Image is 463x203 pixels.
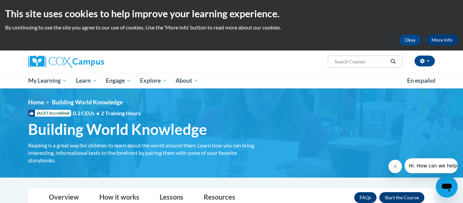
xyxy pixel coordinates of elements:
p: By continuing to use the site you agree to our use of cookies. Use the ‘More info’ button to read... [5,24,458,31]
a: More Info [426,35,458,45]
a: Explore [136,73,172,88]
span: Engage [106,77,131,85]
a: Home [28,99,44,106]
span: Building World Knowledge [52,99,123,106]
button: Okay [399,35,421,45]
div: Reading is a great way for children to learn about the world around them. Learn how you can bring... [28,142,262,164]
img: Cox Campus [28,56,104,68]
a: My Learning [24,73,72,88]
a: Learn [72,73,102,88]
input: Search Courses [334,58,388,66]
span: About [176,77,199,85]
h2: This site uses cookies to help improve your learning experience. [5,7,458,20]
button: Search [388,58,398,66]
span: • [96,110,99,116]
span: 0.2 CEUs [73,109,141,117]
span: My Learning [28,77,67,85]
iframe: Button to launch messaging window [436,176,458,198]
a: About [172,73,203,88]
a: Cox Campus [28,56,157,68]
span: Explore [140,77,167,85]
div: Main menu [18,73,445,88]
a: En español [403,74,440,88]
a: FAQs [354,192,377,203]
span: Learn [76,77,97,85]
span: En español [407,77,436,84]
button: Account Settings [415,56,435,66]
button: Enroll [379,192,424,203]
iframe: Close message [388,160,402,173]
span: Hi. How can we help? [4,5,55,10]
span: IACET Accredited [28,110,71,117]
span: 2 Training Hours [101,110,141,116]
iframe: Message from company [405,158,458,173]
a: Engage [101,73,136,88]
span: Building World Knowledge [28,120,207,138]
